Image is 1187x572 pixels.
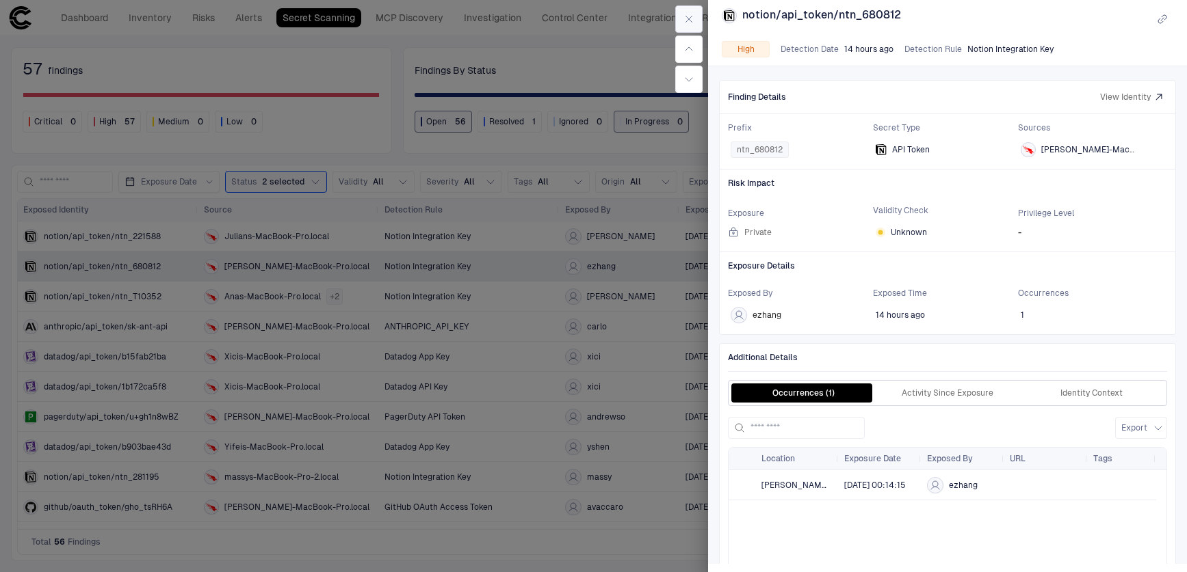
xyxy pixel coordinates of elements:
[876,310,925,321] div: 9/15/2025 05:14:15 (GMT+00:00 UTC)
[844,480,906,491] span: [DATE] 00:14:15
[1018,122,1163,133] span: Sources
[844,453,901,464] span: Exposure Date
[844,44,893,55] div: 9/15/2025 05:14:15 (GMT+00:00 UTC)
[728,122,873,133] span: Prefix
[1100,92,1151,103] span: View Identity
[949,480,978,491] span: ezhang
[844,44,893,55] span: 14 hours ago
[876,144,887,155] div: Notion
[873,122,1018,133] span: Secret Type
[873,139,949,161] button: NotionAPI Token
[891,227,927,238] span: Unknown
[1021,310,1024,321] span: 1
[728,304,800,326] button: ezhang
[927,453,973,464] span: Exposed By
[728,352,1167,363] span: Additional Details
[1018,208,1163,219] span: Privilege Level
[761,453,795,464] span: Location
[738,44,755,55] span: High
[737,144,783,155] span: ntn_680812
[728,139,808,161] button: ntn_680812
[844,480,906,491] div: 9/15/2025 05:14:15 (GMT+00:00 UTC)
[742,8,901,30] span: notion/api_token/ntn_680812
[744,227,772,238] span: Private
[1018,224,1158,241] div: -
[876,310,925,321] span: 14 hours ago
[1041,145,1186,154] span: [PERSON_NAME]-MacBook-Pro.local
[876,383,1020,403] button: Activity Since Exposure
[1010,453,1026,464] span: URL
[1023,144,1034,155] div: Crowdstrike
[873,288,1018,299] span: Exposed Time
[873,221,946,243] button: Unknown
[873,304,944,326] button: 9/15/2025 05:14:15 (GMT+00:00 UTC)
[1018,304,1043,326] button: 1
[761,480,831,491] span: [PERSON_NAME]-MacBook-Pro.local
[967,44,1054,55] span: Notion Integration Key
[728,208,873,219] span: Exposure
[1097,89,1167,105] button: View Identity
[892,144,930,155] span: API Token
[753,310,781,321] span: ezhang
[781,44,839,55] span: Detection Date
[720,252,803,280] span: Exposure Details
[728,288,873,299] span: Exposed By
[720,169,783,197] span: Risk Impact
[1019,383,1164,403] button: Identity Context
[1018,288,1163,299] span: Occurrences
[1018,139,1158,161] button: [PERSON_NAME]-MacBook-Pro.local
[728,92,786,103] span: Finding Details
[731,383,876,403] button: Occurrences (1)
[1115,417,1167,439] button: Export
[1093,453,1112,464] span: Tags
[873,205,1018,216] span: Validity Check
[904,44,962,55] span: Detection Rule
[724,10,735,21] div: Notion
